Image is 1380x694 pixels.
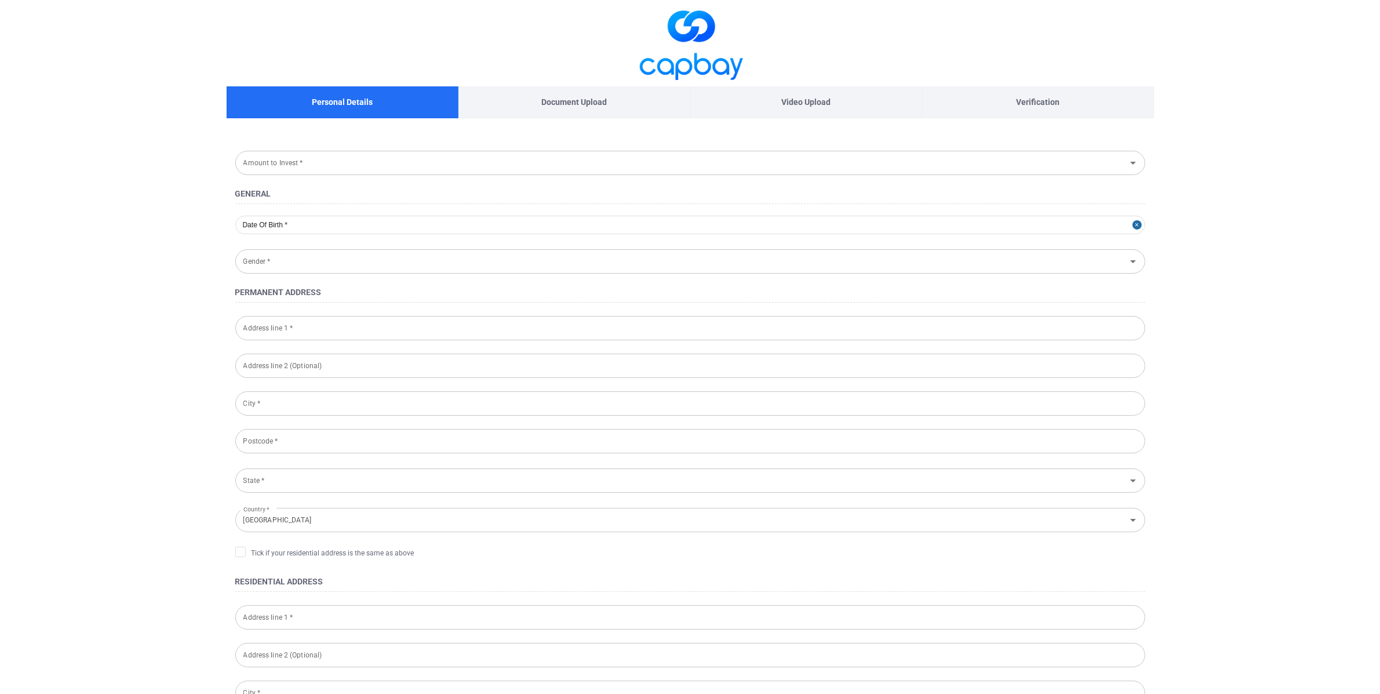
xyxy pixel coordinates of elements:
[1125,512,1141,528] button: Open
[235,285,1145,299] h4: Permanent Address
[235,187,1145,201] h4: General
[1125,473,1141,489] button: Open
[1133,216,1145,234] button: Close
[312,96,373,108] p: Personal Details
[541,96,607,108] p: Document Upload
[243,502,270,517] label: Country *
[235,216,1145,234] input: Date Of Birth *
[235,547,414,558] span: Tick if your residential address is the same as above
[1125,155,1141,171] button: Open
[1125,253,1141,270] button: Open
[235,575,1145,588] h4: Residential Address
[781,96,831,108] p: Video Upload
[1016,96,1059,108] p: Verification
